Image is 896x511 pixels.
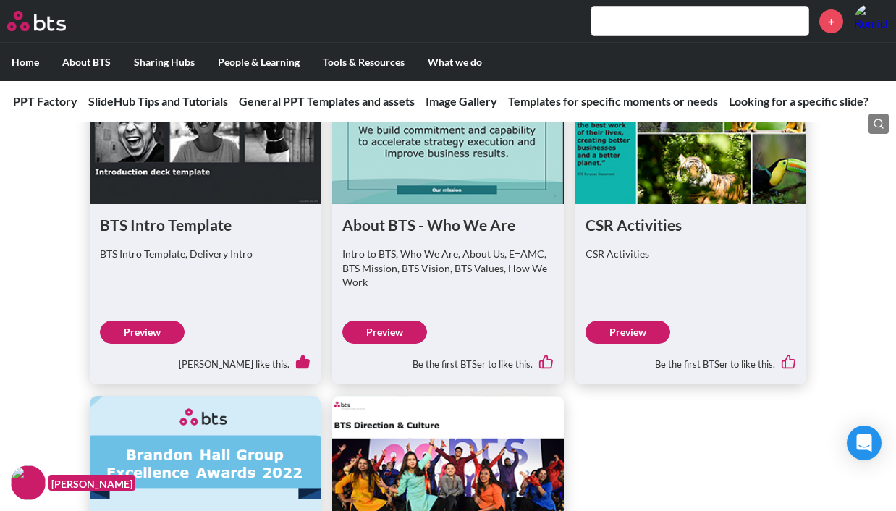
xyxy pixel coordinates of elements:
[729,94,868,108] a: Looking for a specific slide?
[342,247,553,290] p: Intro to BTS, Who We Are, About Us, E=AMC, BTS Mission, BTS Vision, BTS Values, How We Work
[426,94,497,108] a: Image Gallery
[311,43,416,81] label: Tools & Resources
[51,43,122,81] label: About BTS
[586,247,796,261] p: CSR Activities
[586,344,796,374] div: Be the first BTSer to like this.
[508,94,718,108] a: Templates for specific moments or needs
[11,465,46,500] img: F
[48,475,135,491] figcaption: [PERSON_NAME]
[100,344,310,374] div: [PERSON_NAME] like this.
[100,214,310,235] h1: BTS Intro Template
[586,321,670,344] a: Preview
[586,214,796,235] h1: CSR Activities
[854,4,889,38] a: Profile
[100,247,310,261] p: BTS Intro Template, Delivery Intro
[100,321,185,344] a: Preview
[239,94,415,108] a: General PPT Templates and assets
[88,94,228,108] a: SlideHub Tips and Tutorials
[847,426,882,460] div: Open Intercom Messenger
[342,214,553,235] h1: About BTS - Who We Are
[416,43,494,81] label: What we do
[7,11,66,31] img: BTS Logo
[7,11,93,31] a: Go home
[342,344,553,374] div: Be the first BTSer to like this.
[122,43,206,81] label: Sharing Hubs
[819,9,843,33] a: +
[854,4,889,38] img: Romichel Navarro
[206,43,311,81] label: People & Learning
[13,94,77,108] a: PPT Factory
[342,321,427,344] a: Preview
